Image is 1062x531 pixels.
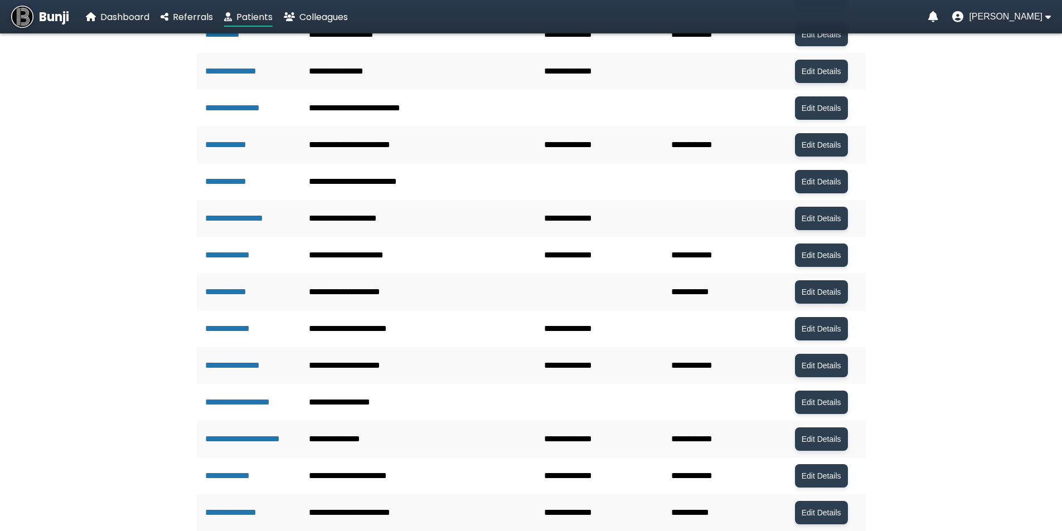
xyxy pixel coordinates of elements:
[39,8,69,26] span: Bunji
[224,10,273,24] a: Patients
[236,11,273,23] span: Patients
[795,23,848,46] button: Edit
[795,207,848,230] button: Edit
[173,11,213,23] span: Referrals
[795,133,848,157] button: Edit
[928,11,938,22] a: Notifications
[969,12,1042,22] span: [PERSON_NAME]
[795,170,848,193] button: Edit
[299,11,348,23] span: Colleagues
[11,6,33,28] img: Bunji Dental Referral Management
[795,501,848,524] button: Edit
[795,60,848,83] button: Edit
[795,391,848,414] button: Edit
[952,11,1051,22] button: User menu
[11,6,69,28] a: Bunji
[795,464,848,488] button: Edit
[795,96,848,120] button: Edit
[795,317,848,340] button: Edit
[795,427,848,451] button: Edit
[795,354,848,377] button: Edit
[161,10,213,24] a: Referrals
[795,243,848,267] button: Edit
[86,10,149,24] a: Dashboard
[284,10,348,24] a: Colleagues
[100,11,149,23] span: Dashboard
[795,280,848,304] button: Edit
